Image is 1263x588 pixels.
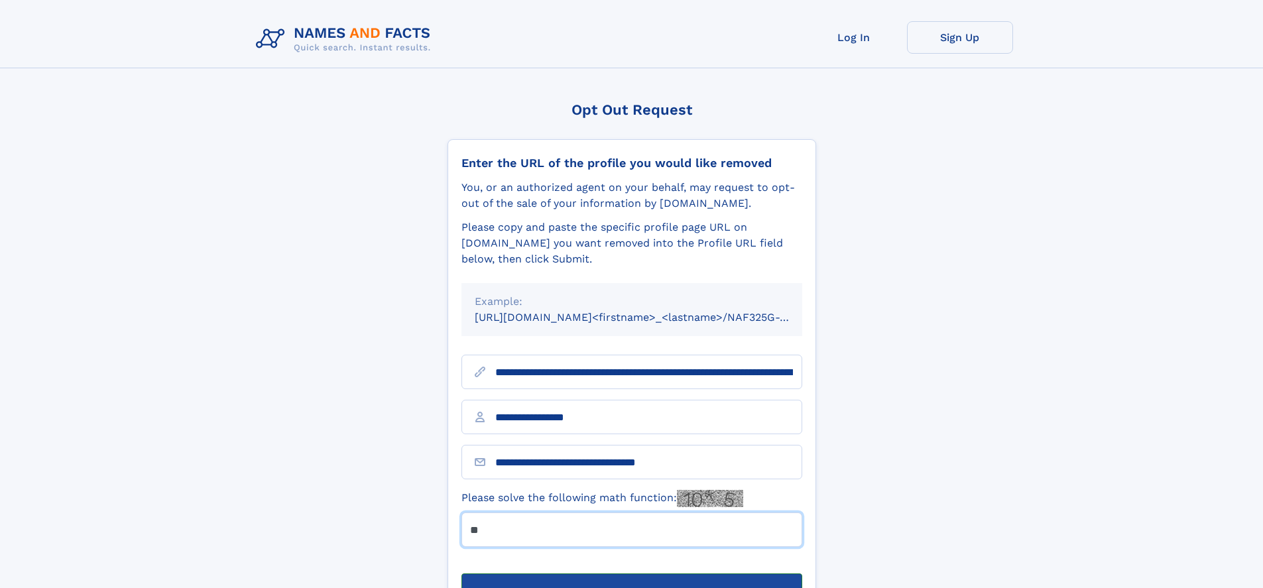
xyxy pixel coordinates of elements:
[475,311,827,323] small: [URL][DOMAIN_NAME]<firstname>_<lastname>/NAF325G-xxxxxxxx
[801,21,907,54] a: Log In
[475,294,789,310] div: Example:
[461,180,802,211] div: You, or an authorized agent on your behalf, may request to opt-out of the sale of your informatio...
[907,21,1013,54] a: Sign Up
[461,156,802,170] div: Enter the URL of the profile you would like removed
[448,101,816,118] div: Opt Out Request
[461,219,802,267] div: Please copy and paste the specific profile page URL on [DOMAIN_NAME] you want removed into the Pr...
[461,490,743,507] label: Please solve the following math function:
[251,21,442,57] img: Logo Names and Facts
